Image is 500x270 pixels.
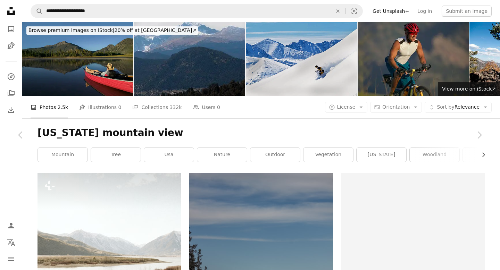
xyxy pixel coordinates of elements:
button: License [325,102,368,113]
span: View more on iStock ↗ [442,86,496,92]
button: Language [4,235,18,249]
a: woodland [410,148,459,162]
a: tree [91,148,141,162]
span: Browse premium images on iStock | [28,27,114,33]
a: vegetation [303,148,353,162]
button: Search Unsplash [31,5,43,18]
a: Browse premium images on iStock|20% off at [GEOGRAPHIC_DATA]↗ [22,22,202,39]
a: Illustrations 0 [79,96,121,118]
button: Orientation [370,102,422,113]
img: Man Relaxing in Canoe with Mountain View [22,22,133,96]
span: Orientation [382,104,410,110]
a: View more on iStock↗ [438,82,500,96]
button: Visual search [346,5,362,18]
span: 0 [217,103,220,111]
button: Menu [4,252,18,266]
form: Find visuals sitewide [31,4,363,18]
a: usa [144,148,194,162]
img: New Horizon [134,22,245,96]
button: Submit an image [442,6,492,17]
button: Sort byRelevance [425,102,492,113]
a: Explore [4,70,18,84]
a: outdoor [250,148,300,162]
span: Relevance [437,104,480,111]
a: Get Unsplash+ [368,6,413,17]
a: Collections 332k [132,96,182,118]
h1: [US_STATE] mountain view [37,127,485,139]
span: 332k [169,103,182,111]
a: mountain [38,148,87,162]
a: Photos [4,22,18,36]
a: Next [458,102,500,168]
a: Log in [413,6,436,17]
a: a large body of water sitting in the middle of a dry grass field [37,260,181,266]
span: 20% off at [GEOGRAPHIC_DATA] ↗ [28,27,196,33]
a: Users 0 [193,96,220,118]
a: [US_STATE] [357,148,406,162]
button: Clear [330,5,345,18]
a: nature [197,148,247,162]
span: License [337,104,356,110]
a: Log in / Sign up [4,219,18,233]
img: Snow Skier Making First Tracks with Mountain View [246,22,357,96]
a: Illustrations [4,39,18,53]
a: Collections [4,86,18,100]
img: Biking in Mountains [358,22,469,96]
span: Sort by [437,104,454,110]
span: 0 [118,103,122,111]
